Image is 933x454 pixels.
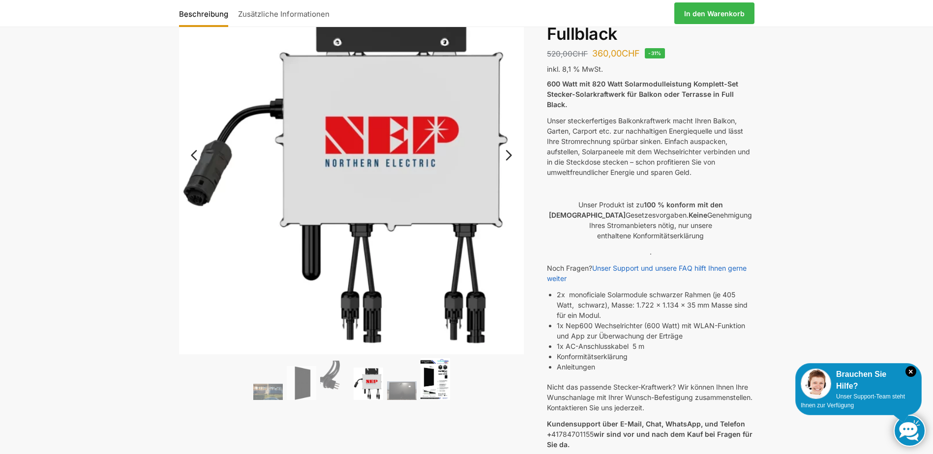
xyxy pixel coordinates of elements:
[557,289,754,320] li: 2x monoficiale Solarmodule schwarzer Rahmen (je 405 Watt, schwarz), Masse: 1.722 x 1.134 x 35 mm ...
[354,368,383,400] img: NEP 800 Drosselbar auf 600 Watt
[801,369,916,392] div: Brauchen Sie Hilfe?
[674,2,754,24] a: In den Warenkorb
[547,420,745,438] strong: Kundensupport über E-Mail, Chat, WhatsApp, und Telefon +
[233,1,334,25] a: Zusätzliche Informationen
[547,264,747,283] a: Unser Support und unsere FAQ hilft Ihnen gerne weiter
[549,200,723,219] strong: 100 % konform mit den [DEMOGRAPHIC_DATA]
[547,80,738,109] strong: 600 Watt mit 820 Watt Solarmodulleistung Komplett-Set Stecker-Solarkraftwerk für Balkon oder Terr...
[547,419,754,450] p: 41784701155
[179,1,233,25] a: Beschreibung
[689,211,707,219] strong: Keine
[622,48,640,58] span: CHF
[320,361,350,400] img: Anschlusskabel-3meter_schweizer-stecker
[387,381,417,400] img: Balkonkraftwerk 600/810 Watt Fullblack – Bild 5
[801,369,831,399] img: Customer service
[547,430,752,449] strong: wir sind vor und nach dem Kauf bei Fragen für Sie da.
[557,320,754,341] li: 1x Nep600 Wechselrichter (600 Watt) mit WLAN-Funktion und App zur Überwachung der Erträge
[801,393,905,409] span: Unser Support-Team steht Ihnen zur Verfügung
[557,341,754,351] li: 1x AC-Anschlusskabel 5 m
[287,366,316,400] img: TommaTech Vorderseite
[905,366,916,377] i: Schließen
[253,384,283,400] img: 2 Balkonkraftwerke
[547,199,754,241] p: Unser Produkt ist zu Gesetzesvorgaben. Genehmigung Ihres Stromanbieters nötig, nur unsere enthalt...
[547,263,754,284] p: Noch Fragen?
[557,362,754,372] li: Anleitungen
[547,49,588,58] bdi: 520,00
[592,48,640,58] bdi: 360,00
[645,48,665,58] span: -31%
[557,351,754,362] li: Konformitätserklärung
[547,247,754,257] p: .
[572,49,588,58] span: CHF
[547,115,754,177] p: Unser steckerfertiges Balkonkraftwerk macht Ihren Balkon, Garten, Carport etc. zur nachhaltigen E...
[421,358,450,400] img: Balkonkraftwerk 600/810 Watt Fullblack – Bild 6
[547,65,603,73] span: inkl. 8,1 % MwSt.
[547,382,754,413] p: Nicht das passende Stecker-Kraftwerk? Wir können Ihnen Ihre Wunschanlage mit Ihrer Wunsch-Befesti...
